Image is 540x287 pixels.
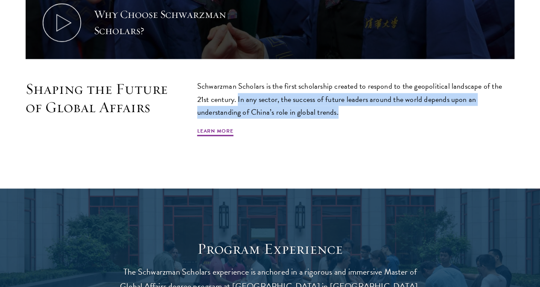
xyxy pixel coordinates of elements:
a: Learn More [197,127,234,137]
h1: Program Experience [117,240,424,258]
h2: Shaping the Future of Global Affairs [26,80,180,116]
p: Schwarzman Scholars is the first scholarship created to respond to the geopolitical landscape of ... [197,80,514,118]
div: Why Choose Schwarzman Scholars? [94,6,252,39]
